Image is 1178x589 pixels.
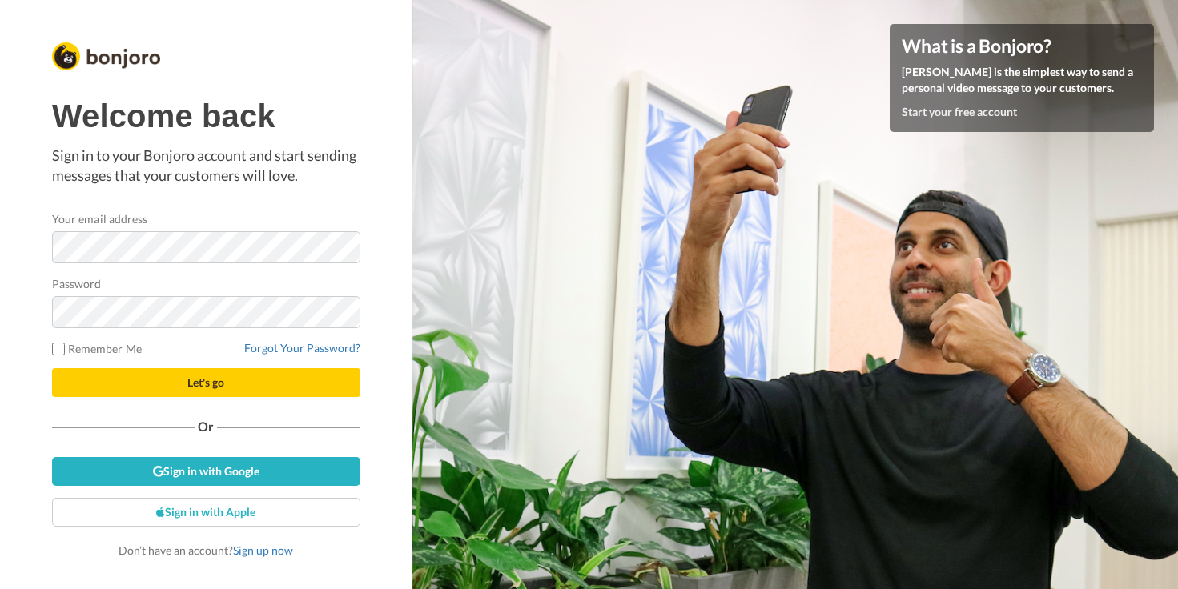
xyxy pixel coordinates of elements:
span: Let's go [187,375,224,389]
p: Sign in to your Bonjoro account and start sending messages that your customers will love. [52,146,360,186]
button: Let's go [52,368,360,397]
input: Remember Me [52,343,65,355]
label: Your email address [52,210,147,227]
span: Or [195,421,217,432]
span: Don’t have an account? [119,543,293,557]
a: Sign up now [233,543,293,557]
h1: Welcome back [52,98,360,134]
label: Remember Me [52,340,142,357]
p: [PERSON_NAME] is the simplest way to send a personal video message to your customers. [902,64,1142,96]
a: Forgot Your Password? [244,341,360,355]
a: Start your free account [902,105,1017,118]
a: Sign in with Apple [52,498,360,527]
h4: What is a Bonjoro? [902,36,1142,56]
a: Sign in with Google [52,457,360,486]
label: Password [52,275,102,292]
